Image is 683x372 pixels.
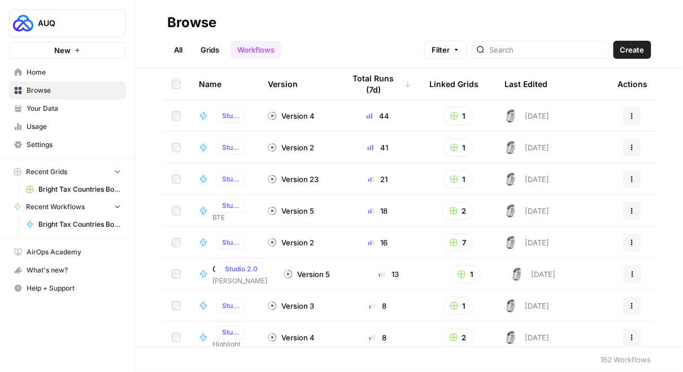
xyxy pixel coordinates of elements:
div: [DATE] [511,267,555,281]
button: Help + Support [9,279,126,297]
div: [DATE] [504,204,549,218]
a: Home [9,63,126,81]
div: Name [199,68,250,100]
span: Studio 2.0 [225,264,258,274]
div: Version 4 [268,332,315,343]
span: Usage [27,122,121,132]
span: Create [620,44,645,55]
a: Settings [9,136,126,154]
span: Studio 2.0 [222,111,240,121]
span: Your Data [27,103,121,114]
span: Recent Grids [26,167,67,177]
a: Moon d'elle Description RewriteStudio 2.0 [199,109,250,123]
button: 1 [450,265,481,283]
div: Actions [617,68,647,100]
div: 162 Workflows [601,354,651,365]
input: Search [489,44,604,55]
button: 2 [442,328,474,347]
div: [DATE] [504,299,549,313]
a: Choose Top 3 Google BenchmarksStudio 2.0 [199,236,250,249]
span: BTE [212,213,250,223]
span: Recent Workflows [26,202,85,212]
div: 18 [345,205,411,217]
span: Highlight [212,339,250,349]
a: All [167,41,189,59]
button: 1 [443,139,473,157]
a: Usage [9,118,126,136]
div: [DATE] [504,331,549,344]
button: Recent Workflows [9,198,126,215]
button: Filter [424,41,467,59]
span: Help + Support [27,283,121,293]
span: Studio 2.0 [222,327,240,338]
span: Studio 2.0 [222,301,240,311]
div: Last Edited [504,68,547,100]
a: Bright Tax Countries Bottom Tier [21,215,126,233]
div: Total Runs (7d) [345,68,411,100]
span: OC Landing Page Descriptions & Metadata [212,263,215,275]
div: Version 4 [268,110,315,122]
span: Bright Tax Countries Bottom Tier Grid [38,184,121,194]
a: BTE Content BriefStudio 2.0BTE [199,199,250,223]
div: 8 [345,300,411,312]
span: Settings [27,140,121,150]
img: 28dbpmxwbe1lgts1kkshuof3rm4g [504,299,518,313]
a: New - Highlight Content BriefStudio 2.0Highlight [199,326,250,349]
a: Workflows [230,41,281,59]
img: 28dbpmxwbe1lgts1kkshuof3rm4g [504,172,518,186]
a: Bright Tax - Google Docs - Low SV CountriesStudio 2.0 [199,299,250,313]
div: [DATE] [504,141,549,154]
a: Bright Tax Countries Bottom TierStudio 2.0 [199,172,250,186]
button: Recent Grids [9,163,126,180]
img: 28dbpmxwbe1lgts1kkshuof3rm4g [504,109,518,123]
div: Version 2 [268,142,314,153]
div: Version 2 [268,237,314,248]
div: 41 [345,142,411,153]
span: AUQ [38,18,106,29]
span: Bright Tax Countries Bottom Tier [38,219,121,230]
div: 16 [345,237,411,248]
div: Version 5 [284,269,330,280]
div: [DATE] [504,109,549,123]
button: Create [614,41,651,59]
img: 28dbpmxwbe1lgts1kkshuof3rm4g [504,204,518,218]
span: Browse [27,85,121,96]
button: Workspace: AUQ [9,9,126,37]
div: Browse [167,14,216,32]
div: What's new? [10,262,125,279]
a: AirOps Academy [9,243,126,261]
img: 28dbpmxwbe1lgts1kkshuof3rm4g [511,267,524,281]
div: 8 [345,332,411,343]
a: Grids [194,41,226,59]
span: Filter [432,44,450,55]
button: What's new? [9,261,126,279]
img: 28dbpmxwbe1lgts1kkshuof3rm4g [504,141,518,154]
button: 1 [443,297,473,315]
button: 1 [443,170,473,188]
button: New [9,42,126,59]
button: 1 [443,107,473,125]
span: New [54,45,71,56]
img: 28dbpmxwbe1lgts1kkshuof3rm4g [504,236,518,249]
img: AUQ Logo [13,13,33,33]
span: Home [27,67,121,77]
div: 44 [345,110,411,122]
a: Bright Tax Countries Bottom Tier Grid [21,180,126,198]
span: Studio 2.0 [222,174,240,184]
span: Studio 2.0 [222,142,240,153]
div: [DATE] [504,172,549,186]
a: Moon'delle Doc PublishStudio 2.0 [199,141,250,154]
a: Your Data [9,100,126,118]
span: Studio 2.0 [222,237,240,248]
a: Browse [9,81,126,100]
span: [PERSON_NAME] [212,276,267,286]
div: [DATE] [504,236,549,249]
div: Version 5 [268,205,314,217]
div: 13 [358,269,421,280]
div: Version [268,68,298,100]
div: Linked Grids [429,68,478,100]
button: 2 [442,202,474,220]
span: AirOps Academy [27,247,121,257]
div: Version 3 [268,300,314,312]
img: 28dbpmxwbe1lgts1kkshuof3rm4g [504,331,518,344]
